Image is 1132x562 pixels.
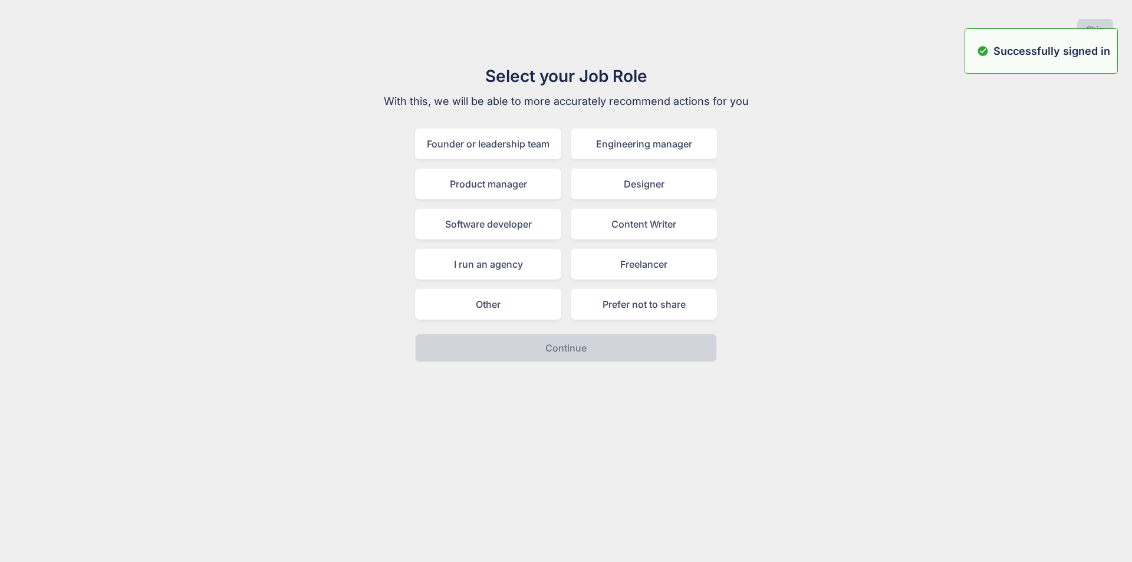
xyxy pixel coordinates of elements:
[993,43,1110,59] p: Successfully signed in
[415,209,561,239] div: Software developer
[571,249,717,280] div: Freelancer
[571,169,717,199] div: Designer
[545,341,587,355] p: Continue
[415,334,717,362] button: Continue
[571,289,717,320] div: Prefer not to share
[415,169,561,199] div: Product manager
[1077,19,1113,40] button: Skip
[415,249,561,280] div: I run an agency
[368,64,764,88] h1: Select your Job Role
[415,289,561,320] div: Other
[571,209,717,239] div: Content Writer
[571,129,717,159] div: Engineering manager
[368,93,764,110] p: With this, we will be able to more accurately recommend actions for you
[977,43,989,59] img: alert
[415,129,561,159] div: Founder or leadership team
